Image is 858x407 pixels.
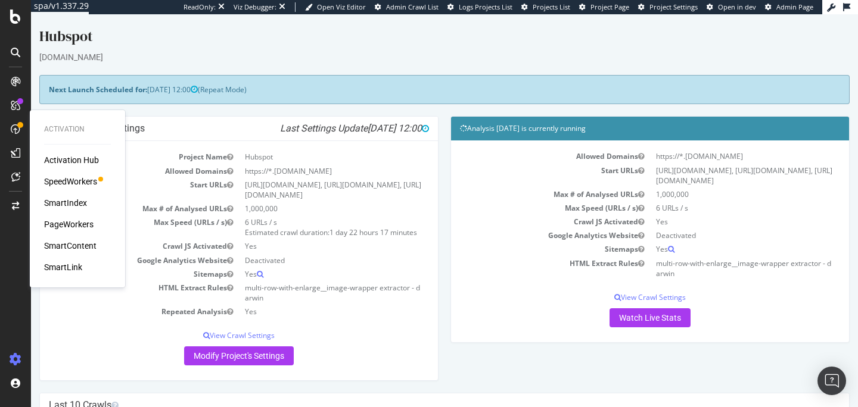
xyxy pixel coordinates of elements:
td: Max Speed (URLs / s) [18,201,208,225]
i: Last Settings Update [249,108,398,120]
td: HTML Extract Rules [18,267,208,290]
a: Admin Page [765,2,813,12]
td: multi-row-with-enlarge__image-wrapper extractor - darwin [208,267,398,290]
a: Open in dev [707,2,756,12]
td: Repeated Analysis [18,290,208,304]
span: 1 day 22 hours 17 minutes [299,213,386,223]
span: Logs Projects List [459,2,512,11]
div: Open Intercom Messenger [817,367,846,395]
a: Admin Crawl List [375,2,439,12]
span: Open Viz Editor [317,2,366,11]
td: Yes [208,253,398,267]
div: Activation [44,124,111,134]
a: Modify Project's Settings [153,332,263,351]
a: Open Viz Editor [305,2,366,12]
td: Google Analytics Website [429,214,619,228]
td: Yes [619,201,809,214]
td: Allowed Domains [429,135,619,149]
a: SmartLink [44,261,82,273]
td: Start URLs [429,149,619,173]
td: Yes [208,225,398,239]
td: Allowed Domains [18,150,208,164]
td: [URL][DOMAIN_NAME], [URL][DOMAIN_NAME], [URL][DOMAIN_NAME] [619,149,809,173]
div: Viz Debugger: [234,2,276,12]
a: Activation Hub [44,154,99,166]
div: (Repeat Mode) [8,61,819,90]
a: Project Page [579,2,629,12]
div: [DOMAIN_NAME] [8,37,819,49]
a: Projects List [521,2,570,12]
span: [DATE] 12:00 [337,108,398,120]
a: SpeedWorkers [44,176,97,187]
a: SmartContent [44,240,97,252]
p: View Crawl Settings [429,278,809,288]
h4: Last 10 Crawls [18,385,809,397]
strong: Next Launch Scheduled for: [18,70,116,80]
td: 6 URLs / s Estimated crawl duration: [208,201,398,225]
span: Open in dev [718,2,756,11]
td: 1,000,000 [208,187,398,201]
span: Project Page [590,2,629,11]
span: Project Settings [649,2,698,11]
td: Google Analytics Website [18,239,208,253]
span: Projects List [533,2,570,11]
td: https://*.[DOMAIN_NAME] [619,135,809,149]
td: Start URLs [18,164,208,187]
td: Max # of Analysed URLs [18,187,208,201]
td: Crawl JS Activated [18,225,208,239]
td: 1,000,000 [619,173,809,187]
h4: Project Global Settings [18,108,398,120]
td: Max Speed (URLs / s) [429,187,619,201]
span: Admin Crawl List [386,2,439,11]
a: Project Settings [638,2,698,12]
a: PageWorkers [44,218,94,230]
span: Admin Page [776,2,813,11]
td: https://*.[DOMAIN_NAME] [208,150,398,164]
span: [DATE] 12:00 [116,70,167,80]
td: Yes [208,290,398,304]
td: Hubspot [208,136,398,149]
td: [URL][DOMAIN_NAME], [URL][DOMAIN_NAME], [URL][DOMAIN_NAME] [208,164,398,187]
div: ReadOnly: [184,2,216,12]
td: Max # of Analysed URLs [429,173,619,187]
a: Watch Live Stats [579,294,660,313]
td: 6 URLs / s [619,187,809,201]
td: Crawl JS Activated [429,201,619,214]
a: Logs Projects List [447,2,512,12]
td: multi-row-with-enlarge__image-wrapper extractor - darwin [619,242,809,266]
td: Project Name [18,136,208,149]
p: View Crawl Settings [18,316,398,326]
td: Sitemaps [18,253,208,267]
h4: Analysis [DATE] is currently running [429,108,809,120]
a: SmartIndex [44,197,87,209]
td: Yes [619,228,809,242]
td: Deactivated [208,239,398,253]
td: HTML Extract Rules [429,242,619,266]
div: Hubspot [8,12,819,37]
td: Sitemaps [429,228,619,242]
td: Deactivated [619,214,809,228]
